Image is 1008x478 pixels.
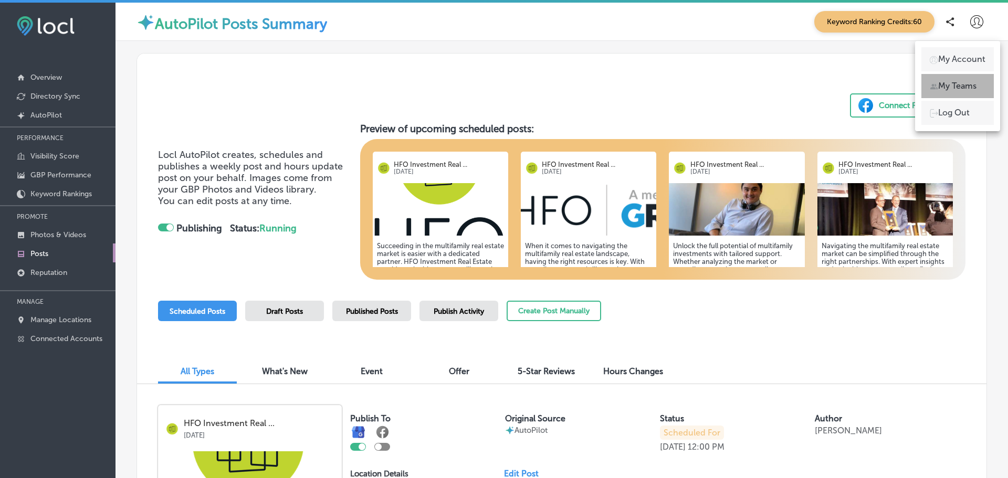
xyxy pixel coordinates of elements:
img: fda3e92497d09a02dc62c9cd864e3231.png [17,16,75,36]
p: Keyword Rankings [30,189,92,198]
p: Connected Accounts [30,334,102,343]
a: Log Out [921,101,994,125]
a: My Teams [921,74,994,98]
p: AutoPilot [30,111,62,120]
p: My Teams [938,80,976,92]
p: Manage Locations [30,315,91,324]
p: Directory Sync [30,92,80,101]
p: Reputation [30,268,67,277]
p: Photos & Videos [30,230,86,239]
p: Overview [30,73,62,82]
a: My Account [921,47,994,71]
p: My Account [938,53,985,66]
p: Posts [30,249,48,258]
p: GBP Performance [30,171,91,179]
p: Visibility Score [30,152,79,161]
p: Log Out [938,107,970,119]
